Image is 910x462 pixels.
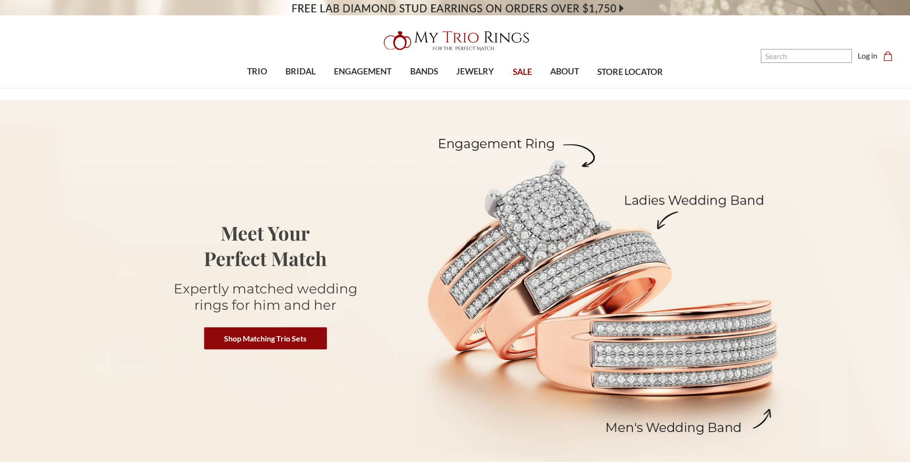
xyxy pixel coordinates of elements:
[252,87,262,88] button: submenu toggle
[358,87,367,88] button: submenu toggle
[883,50,898,61] a: Cart with 0 items
[588,57,672,88] a: STORE LOCATOR
[513,66,532,78] span: SALE
[238,56,276,87] a: TRIO
[325,56,401,87] a: ENGAGEMENT
[471,87,480,88] button: submenu toggle
[560,87,569,88] button: submenu toggle
[761,49,852,63] input: Search
[447,56,503,87] a: JEWELRY
[285,65,316,78] span: BRIDAL
[541,56,588,87] a: ABOUT
[883,51,893,61] svg: cart.cart_preview
[410,65,438,78] span: BANDS
[419,87,429,88] button: submenu toggle
[296,87,306,88] button: submenu toggle
[247,65,267,78] span: TRIO
[456,65,494,78] span: JEWELRY
[550,65,579,78] span: ABOUT
[597,66,663,78] span: STORE LOCATOR
[401,56,447,87] a: BANDS
[264,25,646,56] a: My Trio Rings
[276,56,325,87] a: BRIDAL
[334,65,391,78] span: ENGAGEMENT
[204,327,327,349] a: Shop Matching Trio Sets
[858,50,877,61] a: Log in
[503,57,541,88] a: SALE
[378,25,532,56] img: My Trio Rings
